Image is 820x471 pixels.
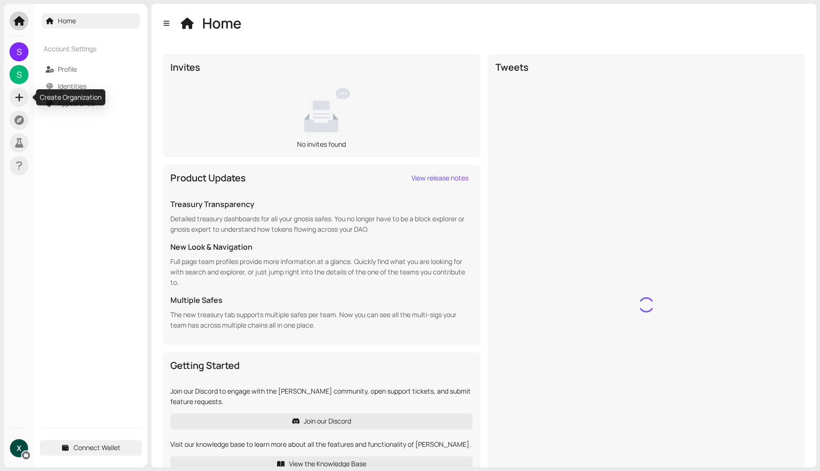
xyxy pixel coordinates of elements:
[170,61,473,74] div: Invites
[58,82,86,91] a: Identities
[44,44,121,54] span: Account Settings
[170,414,473,429] a: Join our Discord
[40,440,142,455] button: Connect Wallet
[170,439,473,450] p: Visit our knowledge base to learn more about all the features and functionality of [PERSON_NAME].
[636,295,656,315] img: something
[58,65,77,74] a: Profile
[278,139,365,150] div: No invites found
[170,241,473,253] h5: New Look & Navigation
[170,310,473,330] p: The new treasury tab supports multiple safes per team. Now you can see all the multi-sigs your te...
[202,14,243,32] div: Home
[58,99,95,108] a: Appearance
[170,256,473,288] p: Full page team profiles provide more information at a glance. Quickly find what you are looking f...
[40,38,142,60] div: Account Settings
[10,439,28,457] img: ACg8ocL2PLSHMB-tEaOxArXAbWMbuPQZH6xV--tiP_qvgO-k-ozjdA=s500
[17,42,22,61] span: S
[74,443,121,453] span: Connect Wallet
[58,16,76,25] a: Home
[289,459,366,469] span: View the Knowledge Base
[170,171,407,185] div: Product Updates
[304,416,351,426] span: Join our Discord
[170,386,473,407] p: Join our Discord to engage with the [PERSON_NAME] community, open support tickets, and submit fea...
[170,359,473,372] div: Getting Started
[170,214,473,235] p: Detailed treasury dashboards for all your gnosis safes. You no longer have to be a block explorer...
[170,198,473,210] h5: Treasury Transparency
[170,294,473,306] h5: Multiple Safes
[411,173,468,183] span: View release notes
[407,170,473,186] a: View release notes
[36,89,105,105] div: Create Organization
[17,65,22,84] span: S
[495,61,798,74] div: Tweets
